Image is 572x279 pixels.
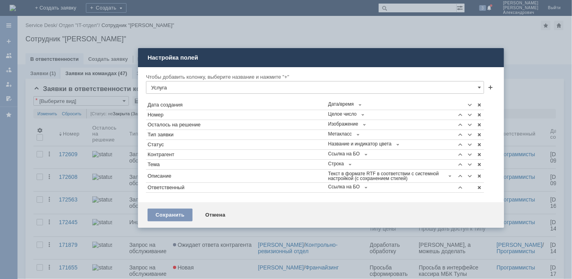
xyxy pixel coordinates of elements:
[148,132,325,138] div: Тип заявки
[328,112,360,118] span: Целое число
[328,161,347,168] span: Строка
[148,162,325,167] div: Тема
[148,173,325,179] div: Описание
[457,122,463,128] span: Переместить вверх
[457,161,463,168] span: Переместить вверх
[476,122,483,128] span: Удалить
[8,83,72,159] div: 2. Изменить рабочее место кладовщика на складе. На данный момент контролер вносит изменения в ЛК ...
[457,151,463,158] span: Переместить вверх
[457,112,463,118] span: Переместить вверх
[146,74,484,81] div: Чтобы добавить колонку, выберите название и нажмите "+"
[476,102,483,108] span: Удалить
[467,102,473,108] span: Переместить вниз
[467,141,473,148] span: Переместить вниз
[328,132,355,138] span: Метакласс
[476,173,483,179] span: Удалить
[476,151,483,158] span: Удалить
[467,173,473,179] span: Переместить вниз
[148,152,325,157] div: Контрагент
[457,173,463,179] span: Переместить вверх
[328,151,363,158] span: Ссылка на БО
[467,161,473,168] span: Переместить вниз
[16,111,71,146] span: (без учета скидок и бонусов Mindbox, за исключением );
[476,184,483,191] span: Удалить
[476,161,483,168] span: Удалить
[16,158,70,194] span: (учитывают все скидки, включая маркетинговые активности);
[16,104,57,118] span: Номинальные показатели
[328,102,357,108] span: Дата/время
[148,122,325,128] div: Осталось на решение
[487,85,494,91] span: Добавить
[328,171,447,181] span: Текст в формате RTF в соответствии с системной настройкой (с сохранением стилей)
[8,6,72,25] div: Прошу внести изменения в работу склада по ФБС:
[467,112,473,118] span: Переместить вниз
[16,132,70,146] em: ВнешняяСкидка1
[148,53,496,62] div: Настройка полей
[457,132,463,138] span: Переместить вверх
[328,184,363,191] span: Ссылка на БО
[476,141,483,148] span: Удалить
[476,132,483,138] span: Удалить
[328,122,362,128] span: Изображение
[467,151,473,158] span: Переместить вниз
[457,141,463,148] span: Переместить вверх
[328,141,395,148] span: Название и индикатор цвета
[8,25,72,83] div: 1. Создать регламентное задание по созданию заказов ночью, каждые 2 для изменения остатков на скл...
[148,112,325,118] div: Номер
[476,112,483,118] span: Удалить
[467,122,473,128] span: Переместить вниз
[148,102,325,108] div: Дата создания
[148,142,325,147] div: Статус
[148,185,325,190] div: Ответственный
[16,151,48,165] span: Реальные показатели
[467,132,473,138] span: Переместить вниз
[457,184,463,191] span: Переместить вверх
